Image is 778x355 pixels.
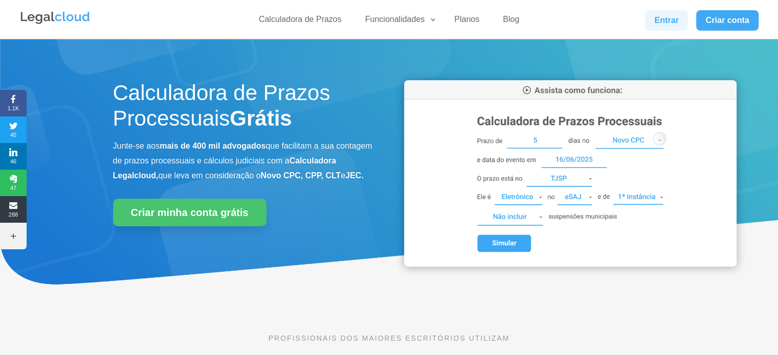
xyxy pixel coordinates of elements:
img: Calculadora de Prazos Processuais da Legalcloud [404,80,737,267]
a: Calculadora de Prazos [253,14,348,29]
a: Logo da Legalcloud [19,18,91,27]
a: Funcionalidades [359,14,437,29]
b: JEC. [345,171,364,180]
p: Junte-se aos que facilitam a sua contagem de prazos processuais e cálculos judiciais com a que le... [113,139,374,183]
a: Criar conta [696,10,759,31]
p: PROFISSIONAIS DOS MAIORES ESCRITÓRIOS UTILIZAM [113,333,665,344]
b: mais de 400 mil advogados [160,141,265,150]
a: Blog [497,14,525,29]
a: Criar minha conta grátis [113,199,266,226]
strong: Grátis [230,106,292,130]
h1: Calculadora de Prazos Processuais [113,80,374,137]
b: Novo CPC, CPP, CLT [261,171,341,180]
a: Calculadora de Prazos Processuais da Legalcloud [404,259,737,268]
a: Entrar [645,10,688,31]
a: Planos [448,14,485,29]
img: Legalcloud Logo [19,10,91,26]
b: Calculadora Legalcloud, [113,156,337,180]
